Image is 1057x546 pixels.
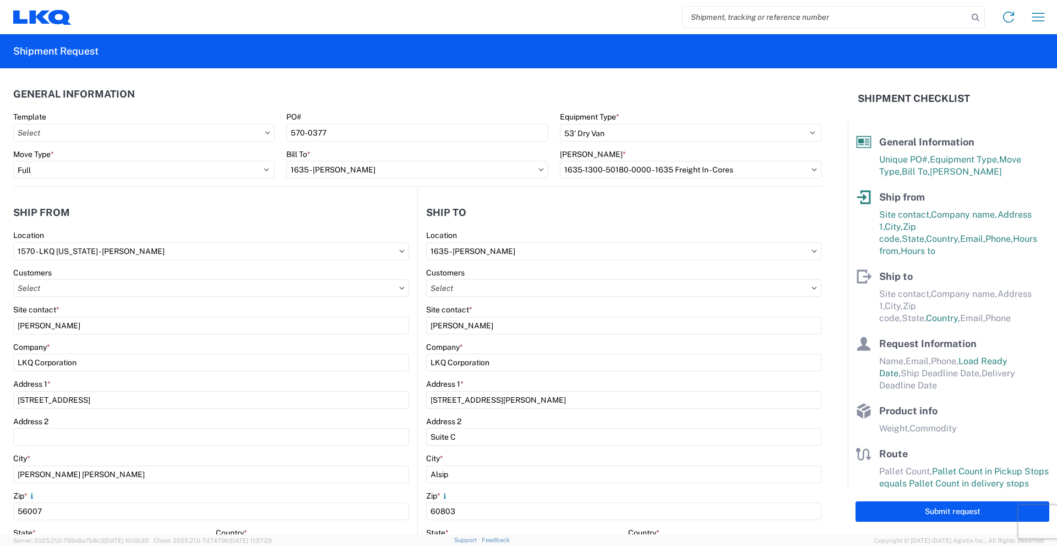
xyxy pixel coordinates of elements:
span: Ship Deadline Date, [901,368,982,379]
input: Select [286,161,548,179]
label: Country [628,528,660,538]
span: Phone, [985,234,1013,244]
label: Zip [426,491,449,501]
label: [PERSON_NAME] [560,149,626,159]
span: Phone, [931,356,958,366]
span: Ship from [879,191,925,203]
label: PO# [286,112,301,122]
input: Select [560,161,821,179]
span: [DATE] 11:37:29 [229,537,272,544]
span: Site contact, [879,209,931,220]
a: Feedback [482,537,510,543]
span: General Information [879,136,974,148]
span: [PERSON_NAME] [930,166,1002,177]
span: Email, [906,356,931,366]
span: Copyright © [DATE]-[DATE] Agistix Inc., All Rights Reserved [874,536,1044,545]
label: Bill To [286,149,310,159]
span: Pallet Count, [879,466,932,477]
h2: Shipment Request [13,45,99,58]
label: Site contact [13,305,59,315]
h2: Shipment Checklist [858,92,970,105]
span: Company name, [931,209,998,220]
span: State, [902,234,926,244]
span: Request Information [879,338,977,349]
h2: General Information [13,89,135,100]
input: Select [13,279,409,297]
span: Ship to [879,271,913,282]
a: Support [454,537,482,543]
input: Select [426,242,821,260]
label: Site contact [426,305,472,315]
span: Pallet Count in Pickup Stops equals Pallet Count in delivery stops [879,466,1049,489]
span: City, [885,301,903,311]
label: Customers [13,268,52,278]
span: Weight, [879,423,909,434]
span: Company name, [931,289,998,299]
span: Phone [985,313,1011,323]
label: Move Type [13,149,54,159]
label: Customers [426,268,465,278]
label: City [426,453,443,463]
input: Shipment, tracking or reference number [683,7,968,28]
span: Hours to [901,246,935,256]
span: Server: 2025.21.0-769a9a7b8c3 [13,537,149,544]
label: Address 2 [13,417,48,426]
label: Location [13,230,44,240]
span: Route [879,448,908,459]
span: Bill To, [902,166,930,177]
span: Country, [926,234,960,244]
span: Email, [960,313,985,323]
span: Product info [879,405,938,417]
label: Address 2 [426,417,461,426]
span: Name, [879,356,906,366]
h2: Ship from [13,207,70,218]
label: Address 1 [13,379,51,389]
h2: Ship to [426,207,466,218]
span: Equipment Type, [930,154,999,165]
span: [DATE] 10:09:35 [104,537,149,544]
label: City [13,453,30,463]
button: Submit request [856,501,1049,522]
label: State [13,528,36,538]
label: Template [13,112,46,122]
label: Location [426,230,457,240]
label: Country [216,528,247,538]
label: Address 1 [426,379,464,389]
span: City, [885,221,903,232]
input: Select [426,279,821,297]
span: Country, [926,313,960,323]
label: Zip [13,491,36,501]
span: Site contact, [879,289,931,299]
label: State [426,528,449,538]
label: Equipment Type [560,112,619,122]
label: Company [13,342,50,352]
span: Unique PO#, [879,154,930,165]
input: Select [13,242,409,260]
label: Company [426,342,463,352]
span: Client: 2025.21.0-7d7479b [154,537,272,544]
span: State, [902,313,926,323]
span: Commodity [909,423,957,434]
input: Select [13,124,275,142]
span: Email, [960,234,985,244]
